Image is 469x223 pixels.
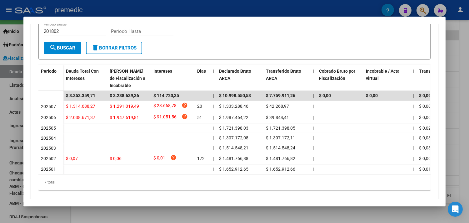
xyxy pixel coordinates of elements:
span: $ 1.333.288,46 [219,104,248,109]
span: 172 [197,156,205,161]
datatable-header-cell: | [210,65,217,92]
span: $ 10.998.550,53 [219,93,251,98]
span: $ 1.514.548,24 [266,145,295,150]
span: $ 1.721.398,03 [219,126,248,131]
datatable-header-cell: Incobrable / Acta virtual [363,65,410,92]
span: $ 0,00 [419,115,431,120]
span: $ 1.947.619,81 [110,115,139,120]
datatable-header-cell: Transferido De Más [417,65,463,92]
span: $ 1.652.912,66 [266,167,295,172]
span: $ 1.314.688,27 [66,104,95,109]
span: Intereses [153,69,172,74]
datatable-header-cell: Deuda Total Con Intereses [63,65,107,92]
span: $ 0,01 [153,154,165,163]
span: | [313,167,314,172]
span: | [213,126,214,131]
span: Período [41,69,57,74]
span: | [213,115,214,120]
span: $ 1.307.172,11 [266,135,295,140]
datatable-header-cell: | [410,65,417,92]
span: | [413,167,414,172]
button: Buscar [44,42,81,54]
span: [PERSON_NAME] de Fiscalización e Incobrable [110,69,145,88]
span: $ 91.051,56 [153,113,177,122]
span: | [413,126,414,131]
datatable-header-cell: Cobrado Bruto por Fiscalización [317,65,363,92]
button: Borrar Filtros [86,42,142,54]
datatable-header-cell: | [310,65,317,92]
span: | [213,93,214,98]
span: $ 1.291.019,49 [110,104,139,109]
span: $ 1.514.548,21 [219,145,248,150]
span: $ 1.652.912,65 [219,167,248,172]
i: help [170,154,177,161]
span: 20 [197,104,202,109]
span: | [413,115,414,120]
span: 202502 [41,156,56,161]
span: 202505 [41,126,56,131]
span: $ 0,01 [419,167,431,172]
span: $ 3.353.359,71 [66,93,95,98]
datatable-header-cell: Intereses [151,65,195,92]
mat-icon: search [49,44,57,51]
span: Buscar [49,45,75,51]
span: | [413,104,414,109]
span: 202504 [41,136,56,141]
span: $ 1.481.766,82 [266,156,295,161]
span: | [213,156,214,161]
span: | [313,156,314,161]
span: $ 42.268,97 [266,104,289,109]
span: $ 0,09 [419,93,431,98]
datatable-header-cell: Transferido Bruto ARCA [263,65,310,92]
span: $ 1.987.464,22 [219,115,248,120]
span: $ 0,00 [319,93,331,98]
span: $ 3.238.639,36 [110,93,139,98]
span: | [313,69,314,74]
span: $ 0,00 [366,93,378,98]
span: | [413,69,414,74]
span: | [413,145,414,150]
span: $ 2.038.671,37 [66,115,95,120]
span: 202503 [41,146,56,151]
i: help [182,113,188,120]
datatable-header-cell: Deuda Bruta Neto de Fiscalización e Incobrable [107,65,151,92]
span: Declarado Bruto ARCA [219,69,251,81]
span: $ 0,02 [419,126,431,131]
span: 202501 [41,167,56,172]
span: $ 0,07 [66,156,78,161]
datatable-header-cell: Declarado Bruto ARCA [217,65,263,92]
span: | [213,104,214,109]
span: | [413,135,414,140]
div: 7 total [38,174,431,190]
span: $ 0,00 [419,156,431,161]
datatable-header-cell: Período [38,65,63,91]
span: | [213,135,214,140]
span: $ 0,06 [110,156,122,161]
span: Incobrable / Acta virtual [366,69,400,81]
span: $ 114.720,35 [153,93,179,98]
span: | [313,126,314,131]
span: 51 [197,115,202,120]
span: $ 0,00 [419,104,431,109]
span: $ 23.668,78 [153,102,177,111]
span: | [313,104,314,109]
span: $ 1.721.398,05 [266,126,295,131]
span: | [213,167,214,172]
span: | [313,145,314,150]
span: $ 1.481.766,88 [219,156,248,161]
span: Transferido De Más [419,69,458,74]
datatable-header-cell: Dias [195,65,210,92]
span: Deuda Total Con Intereses [66,69,99,81]
span: | [313,93,314,98]
span: | [213,69,214,74]
span: $ 7.759.911,26 [266,93,295,98]
span: | [413,156,414,161]
i: help [182,102,188,108]
div: Open Intercom Messenger [448,202,463,217]
span: Dias [197,69,206,74]
span: 202506 [41,115,56,120]
span: $ 39.844,41 [266,115,289,120]
span: $ 0,03 [419,135,431,140]
mat-icon: delete [92,44,99,51]
span: $ 1.307.172,08 [219,135,248,140]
